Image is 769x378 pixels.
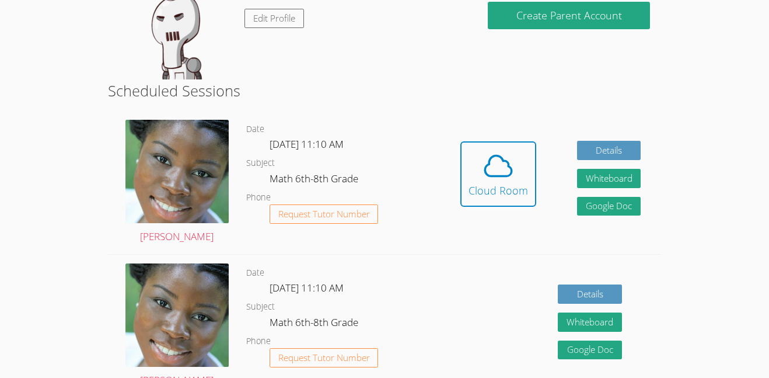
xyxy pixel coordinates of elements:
img: 1000004422.jpg [125,263,229,367]
a: Edit Profile [244,9,304,28]
button: Whiteboard [558,313,622,332]
dt: Phone [246,190,271,205]
dt: Subject [246,300,275,314]
a: Details [577,141,641,160]
span: [DATE] 11:10 AM [270,281,344,294]
dd: Math 6th-8th Grade [270,171,361,190]
h2: Scheduled Sessions [108,79,662,102]
button: Request Tutor Number [270,204,379,224]
dt: Phone [246,334,271,349]
button: Create Parent Account [488,2,650,29]
a: Google Doc [577,197,641,216]
span: Request Tutor Number [278,210,370,219]
span: Request Tutor Number [278,353,370,362]
dd: Math 6th-8th Grade [270,314,361,334]
dt: Date [246,122,264,137]
dt: Subject [246,156,275,171]
a: Google Doc [558,341,622,360]
button: Whiteboard [577,169,641,188]
a: [PERSON_NAME] [125,120,229,245]
div: Cloud Room [469,182,528,199]
button: Request Tutor Number [270,348,379,367]
span: [DATE] 11:10 AM [270,137,344,151]
img: 1000004422.jpg [125,120,229,223]
dt: Date [246,266,264,280]
a: Details [558,285,622,304]
button: Cloud Room [460,141,536,207]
